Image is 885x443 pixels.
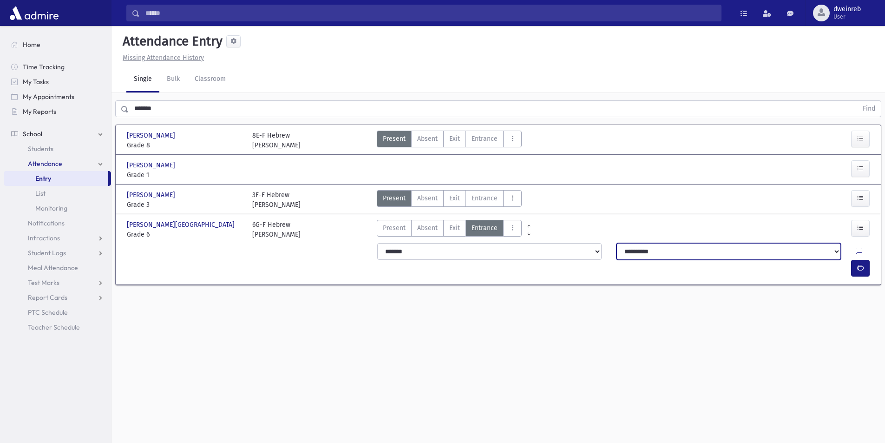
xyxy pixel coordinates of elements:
[472,193,498,203] span: Entrance
[4,245,111,260] a: Student Logs
[377,131,522,150] div: AttTypes
[23,93,74,101] span: My Appointments
[140,5,721,21] input: Search
[187,66,233,93] a: Classroom
[23,63,65,71] span: Time Tracking
[472,134,498,144] span: Entrance
[127,140,243,150] span: Grade 8
[127,160,177,170] span: [PERSON_NAME]
[377,190,522,210] div: AttTypes
[252,131,301,150] div: 8E-F Hebrew [PERSON_NAME]
[4,260,111,275] a: Meal Attendance
[383,134,406,144] span: Present
[4,186,111,201] a: List
[833,6,861,13] span: dweinreb
[252,190,301,210] div: 3F-F Hebrew [PERSON_NAME]
[449,134,460,144] span: Exit
[4,104,111,119] a: My Reports
[377,220,522,239] div: AttTypes
[127,200,243,210] span: Grade 3
[4,126,111,141] a: School
[383,193,406,203] span: Present
[127,220,236,230] span: [PERSON_NAME][GEOGRAPHIC_DATA]
[4,201,111,216] a: Monitoring
[4,60,111,74] a: Time Tracking
[833,13,861,20] span: User
[4,320,111,335] a: Teacher Schedule
[23,107,56,116] span: My Reports
[417,223,438,233] span: Absent
[127,170,243,180] span: Grade 1
[417,134,438,144] span: Absent
[7,4,61,22] img: AdmirePro
[4,89,111,104] a: My Appointments
[4,171,108,186] a: Entry
[28,308,68,317] span: PTC Schedule
[4,305,111,320] a: PTC Schedule
[35,204,67,212] span: Monitoring
[4,141,111,156] a: Students
[123,54,204,62] u: Missing Attendance History
[119,54,204,62] a: Missing Attendance History
[449,193,460,203] span: Exit
[417,193,438,203] span: Absent
[127,131,177,140] span: [PERSON_NAME]
[4,216,111,231] a: Notifications
[159,66,187,93] a: Bulk
[28,145,53,153] span: Students
[4,231,111,245] a: Infractions
[23,40,40,49] span: Home
[28,323,80,331] span: Teacher Schedule
[126,66,159,93] a: Single
[28,293,67,302] span: Report Cards
[28,249,66,257] span: Student Logs
[28,264,78,272] span: Meal Attendance
[23,130,42,138] span: School
[857,101,881,117] button: Find
[127,190,177,200] span: [PERSON_NAME]
[28,234,60,242] span: Infractions
[383,223,406,233] span: Present
[4,156,111,171] a: Attendance
[35,189,46,198] span: List
[4,74,111,89] a: My Tasks
[28,159,62,168] span: Attendance
[472,223,498,233] span: Entrance
[127,230,243,239] span: Grade 6
[252,220,301,239] div: 6G-F Hebrew [PERSON_NAME]
[4,275,111,290] a: Test Marks
[28,278,59,287] span: Test Marks
[28,219,65,227] span: Notifications
[449,223,460,233] span: Exit
[35,174,51,183] span: Entry
[119,33,223,49] h5: Attendance Entry
[4,290,111,305] a: Report Cards
[23,78,49,86] span: My Tasks
[4,37,111,52] a: Home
